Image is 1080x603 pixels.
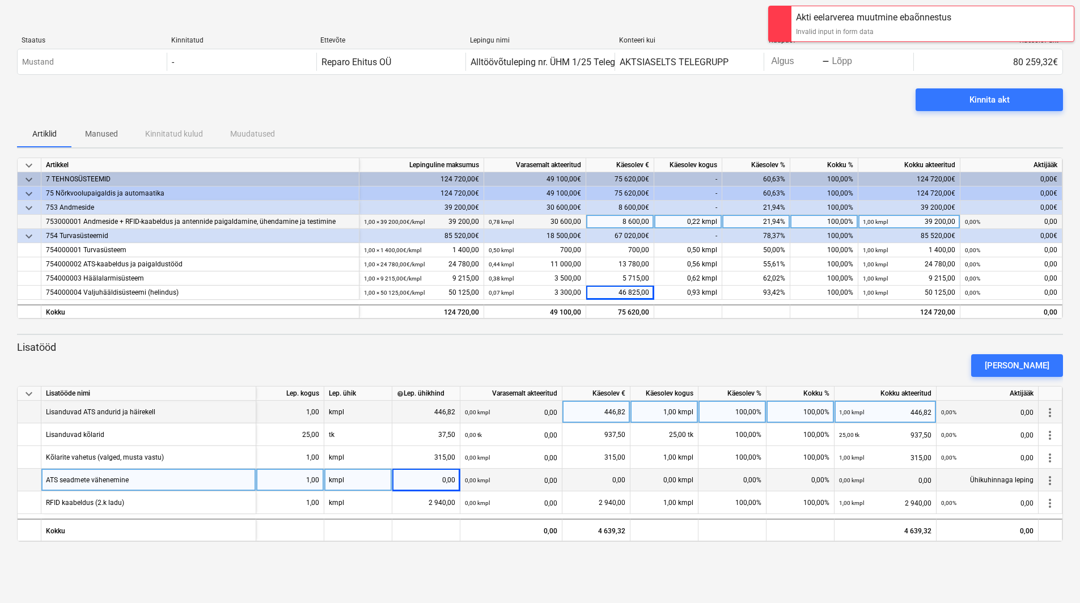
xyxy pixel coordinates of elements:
[839,491,931,515] div: 2 940,00
[654,286,722,300] div: 0,93 kmpl
[863,257,955,271] div: 24 780,00
[790,257,858,271] div: 100,00%
[489,219,514,225] small: 0,78 kmpl
[839,477,864,483] small: 0,00 kmpl
[863,271,955,286] div: 9 215,00
[619,36,760,44] div: Konteeri kui
[261,401,319,423] div: 1,00
[465,455,490,461] small: 0,00 kmpl
[863,243,955,257] div: 1 400,00
[397,401,455,423] div: 446,82
[489,261,514,267] small: 0,44 kmpl
[630,469,698,491] div: 0,00 kmpl
[397,446,455,469] div: 315,00
[722,257,790,271] div: 55,61%
[46,172,354,186] div: 7 TEHNOSÜSTEEMID
[46,469,129,491] div: ATS seadmete vähenemine
[790,271,858,286] div: 100,00%
[941,455,956,461] small: 0,00%
[22,173,36,186] span: keyboard_arrow_down
[654,201,722,215] div: -
[489,275,514,282] small: 0,38 kmpl
[863,247,888,253] small: 1,00 kmpl
[261,446,319,469] div: 1,00
[586,304,654,319] div: 75 620,00
[913,53,1062,71] div: 80 259,32€
[397,387,455,401] div: Lep. ühikhind
[654,158,722,172] div: Käesolev kogus
[698,446,766,469] div: 100,00%
[465,446,557,469] div: 0,00
[722,271,790,286] div: 62,02%
[960,229,1062,243] div: 0,00€
[22,36,162,44] div: Staatus
[471,57,633,67] div: Alltöövõtuleping nr. ÜHM 1/25 Telegrupp
[46,271,354,286] div: 754000003 Häälalarmisüsteem
[364,261,425,267] small: 1,00 × 24 780,00€ / kmpl
[46,446,164,468] div: Kõlarite vahetus (valged, musta vastu)
[364,243,479,257] div: 1 400,00
[937,387,1039,401] div: Aktijääk
[324,423,392,446] div: tk
[839,500,864,506] small: 1,00 kmpl
[965,290,980,296] small: 0,00%
[829,54,883,70] input: Lõpp
[858,172,960,186] div: 124 720,00€
[858,201,960,215] div: 39 200,00€
[85,128,118,140] p: Manused
[965,257,1057,271] div: 0,00
[698,401,766,423] div: 100,00%
[46,257,354,271] div: 754000002 ATS-kaabeldus ja paigaldustööd
[790,172,858,186] div: 100,00%
[722,229,790,243] div: 78,37%
[969,92,1010,107] div: Kinnita akt
[790,186,858,201] div: 100,00%
[941,446,1034,469] div: 0,00
[324,491,392,514] div: kmpl
[489,247,514,253] small: 0,50 kmpl
[359,229,484,243] div: 85 520,00€
[835,387,937,401] div: Kokku akteeritud
[965,219,980,225] small: 0,00%
[397,390,404,397] span: help
[489,286,581,300] div: 3 300,00
[484,186,586,201] div: 49 100,00€
[46,491,124,513] div: RFID kaabeldus (2.k ladu)
[465,477,490,483] small: 0,00 kmpl
[586,201,654,215] div: 8 600,00€
[790,229,858,243] div: 100,00%
[484,201,586,215] div: 30 600,00€
[324,387,392,401] div: Lep. ühik
[796,11,951,24] div: Akti eelarverea muutmine ebaõnnestus
[654,243,722,257] div: 0,50 kmpl
[46,423,104,445] div: Lisanduvad kõlarid
[916,88,1063,111] button: Kinnita akt
[46,243,354,257] div: 754000001 Turvasüsteem
[822,58,829,65] div: -
[1043,474,1057,487] span: more_vert
[586,172,654,186] div: 75 620,00€
[567,491,625,514] div: 2 940,00
[364,219,425,225] small: 1,00 × 39 200,00€ / kmpl
[766,446,835,469] div: 100,00%
[960,172,1062,186] div: 0,00€
[397,491,455,514] div: 2 940,00
[586,271,654,286] div: 5 715,00
[41,304,359,319] div: Kokku
[630,387,698,401] div: Käesolev kogus
[941,401,1034,424] div: 0,00
[722,286,790,300] div: 93,42%
[46,215,354,229] div: 753000001 Andmeside + RFID-kaabeldus ja antennide paigaldamine, ühendamine ja testimine
[630,446,698,469] div: 1,00 kmpl
[941,423,1034,447] div: 0,00
[460,519,562,541] div: 0,00
[364,290,425,296] small: 1,00 × 50 125,00€ / kmpl
[489,305,581,320] div: 49 100,00
[586,286,654,300] div: 46 825,00
[766,469,835,491] div: 0,00%
[465,401,557,424] div: 0,00
[769,54,822,70] input: Algus
[790,201,858,215] div: 100,00%
[965,261,980,267] small: 0,00%
[489,215,581,229] div: 30 600,00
